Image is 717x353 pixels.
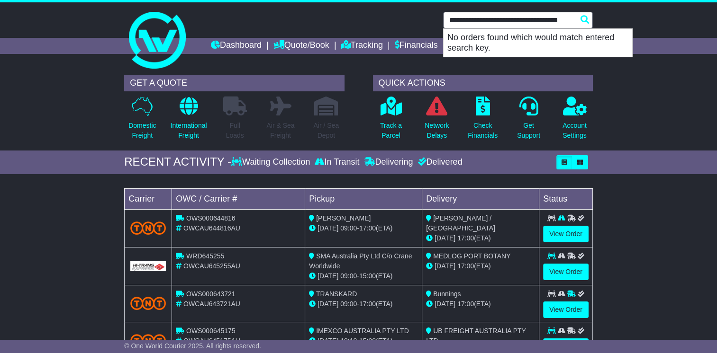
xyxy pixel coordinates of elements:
span: IMEXCO AUSTRALIA PTY LTD [316,327,409,335]
p: Track a Parcel [380,121,402,141]
span: 09:00 [340,224,357,232]
div: Delivered [415,157,462,168]
div: GET A QUOTE [124,75,344,91]
span: [DATE] [435,234,455,242]
span: [PERSON_NAME] [316,214,371,222]
span: OWS000643721 [186,290,236,298]
span: OWS000644816 [186,214,236,222]
span: © One World Courier 2025. All rights reserved. [124,342,261,350]
span: OWCAU643721AU [183,300,240,308]
td: Carrier [125,188,172,209]
span: 15:00 [359,272,376,280]
span: TRANSKARD [316,290,357,298]
a: DomesticFreight [128,96,156,146]
span: 09:00 [340,300,357,308]
p: Account Settings [563,121,587,141]
span: [PERSON_NAME] / [GEOGRAPHIC_DATA] [426,214,495,232]
a: Quote/Book [273,38,329,54]
p: International Freight [170,121,207,141]
span: [DATE] [318,300,338,308]
span: 09:00 [340,272,357,280]
div: Waiting Collection [231,157,312,168]
span: [DATE] [435,300,455,308]
a: Financials [395,38,438,54]
td: Delivery [422,188,539,209]
div: (ETA) [426,299,535,309]
div: - (ETA) [309,271,418,281]
div: - (ETA) [309,336,418,346]
p: Get Support [517,121,540,141]
a: InternationalFreight [170,96,207,146]
span: 10:10 [340,337,357,344]
div: QUICK ACTIONS [373,75,593,91]
img: TNT_Domestic.png [130,334,166,347]
img: GetCarrierServiceLogo [130,261,166,271]
span: [DATE] [318,337,338,344]
td: Status [539,188,593,209]
img: TNT_Domestic.png [130,221,166,234]
p: Full Loads [223,121,247,141]
span: OWCAU645175AU [183,337,240,344]
span: 17:00 [359,300,376,308]
p: No orders found which would match entered search key. [444,29,632,57]
a: AccountSettings [562,96,587,146]
div: Delivering [362,157,415,168]
a: GetSupport [517,96,541,146]
p: Air / Sea Depot [313,121,339,141]
span: Bunnings [433,290,461,298]
div: RECENT ACTIVITY - [124,155,231,169]
div: - (ETA) [309,223,418,233]
span: [DATE] [318,272,338,280]
span: MEDLOG PORT BOTANY [433,252,510,260]
p: Check Financials [468,121,498,141]
a: View Order [543,264,589,280]
span: 17:00 [457,234,474,242]
span: 17:00 [457,262,474,270]
span: WRD645255 [186,252,224,260]
span: [DATE] [435,262,455,270]
p: Domestic Freight [128,121,156,141]
span: [DATE] [318,224,338,232]
span: SMA Australia Pty Ltd C/o Crane Worldwide [309,252,412,270]
div: (ETA) [426,233,535,243]
span: OWS000645175 [186,327,236,335]
a: Tracking [341,38,382,54]
a: View Order [543,226,589,242]
span: 17:00 [457,300,474,308]
span: 15:00 [359,337,376,344]
a: NetworkDelays [424,96,449,146]
td: Pickup [305,188,422,209]
img: TNT_Domestic.png [130,297,166,309]
span: OWCAU644816AU [183,224,240,232]
div: In Transit [312,157,362,168]
div: (ETA) [426,261,535,271]
p: Air & Sea Freight [266,121,294,141]
a: Track aParcel [380,96,402,146]
span: OWCAU645255AU [183,262,240,270]
td: OWC / Carrier # [172,188,305,209]
a: CheckFinancials [467,96,498,146]
a: View Order [543,301,589,318]
div: - (ETA) [309,299,418,309]
a: Dashboard [211,38,262,54]
span: 17:00 [359,224,376,232]
span: UB FREIGHT AUSTRALIA PTY LTD [426,327,526,344]
p: Network Delays [425,121,449,141]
